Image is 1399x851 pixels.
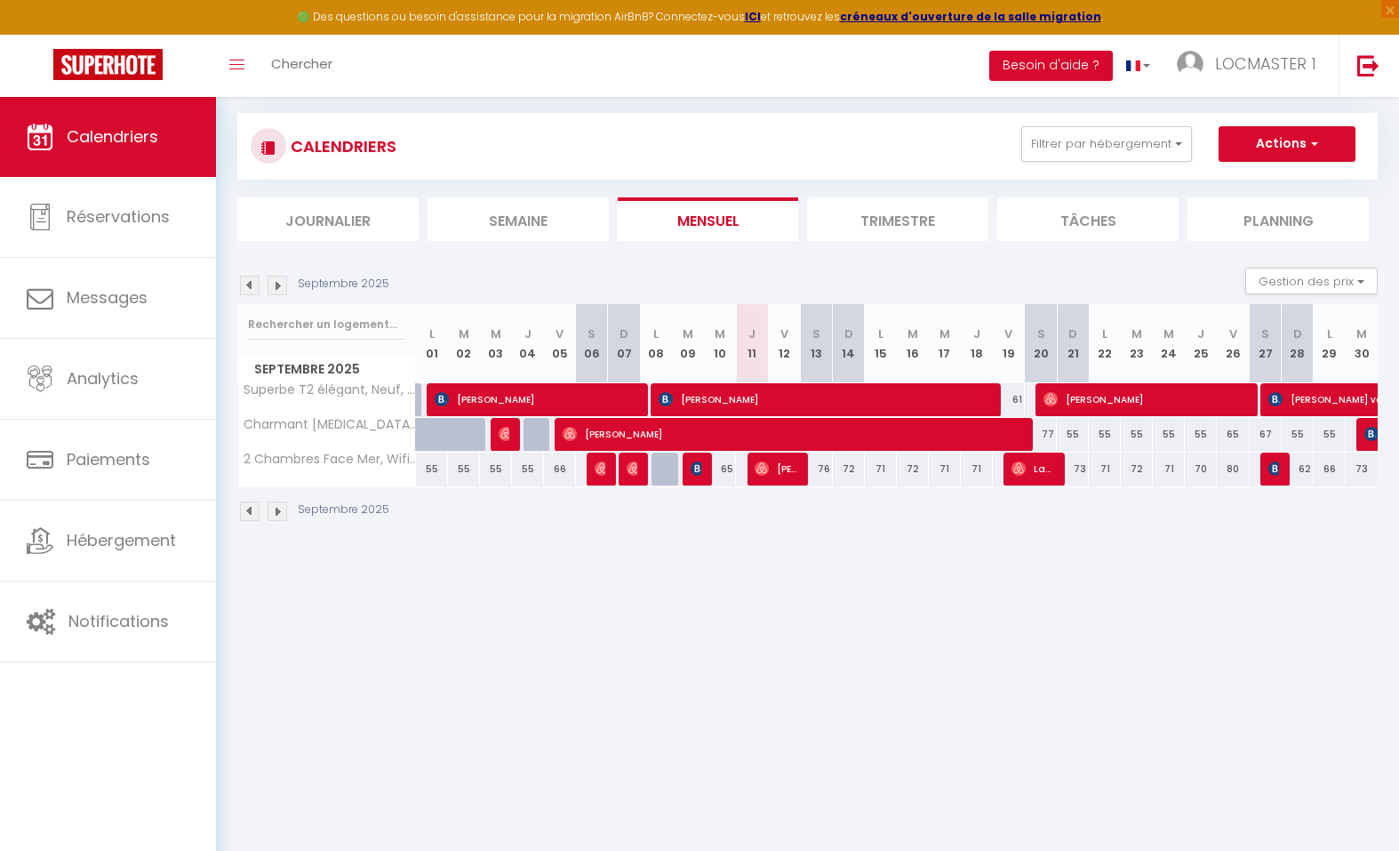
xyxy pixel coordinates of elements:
iframe: Chat [1323,771,1386,838]
abbr: D [1293,325,1302,342]
th: 26 [1217,304,1249,383]
li: Semaine [428,197,609,241]
a: Chercher [258,35,346,97]
div: 55 [416,453,448,486]
th: 27 [1250,304,1282,383]
div: 55 [448,453,480,486]
abbr: L [1102,325,1107,342]
th: 02 [448,304,480,383]
div: 71 [1153,453,1185,486]
th: 10 [704,304,736,383]
span: Paiements [67,448,150,470]
div: 80 [1217,453,1249,486]
abbr: V [556,325,564,342]
abbr: V [1004,325,1012,342]
div: 55 [512,453,544,486]
a: créneaux d'ouverture de la salle migration [840,9,1101,24]
th: 08 [640,304,672,383]
abbr: D [844,325,853,342]
div: 66 [1314,453,1346,486]
abbr: M [907,325,918,342]
span: [PERSON_NAME] [755,452,797,486]
th: 14 [833,304,865,383]
abbr: M [459,325,469,342]
abbr: D [1068,325,1077,342]
span: [PERSON_NAME] [627,452,637,486]
li: Journalier [237,197,419,241]
div: 71 [929,453,961,486]
div: 65 [1217,418,1249,451]
span: [PERSON_NAME] [659,382,989,416]
div: 77 [1025,418,1057,451]
abbr: J [973,325,980,342]
abbr: M [1163,325,1174,342]
div: 73 [1346,453,1378,486]
button: Actions [1219,126,1355,162]
abbr: S [588,325,596,342]
span: Septembre 2025 [238,357,415,382]
button: Gestion des prix [1245,268,1378,294]
th: 30 [1346,304,1378,383]
th: 16 [897,304,929,383]
p: Septembre 2025 [298,276,389,293]
th: 03 [480,304,512,383]
span: 2 Chambres Face Mer, Wifi & Linge | Cuisine équipé [241,453,419,466]
img: Super Booking [53,49,163,80]
div: 62 [1282,453,1314,486]
div: 66 [544,453,576,486]
abbr: V [780,325,788,342]
a: ICI [745,9,761,24]
abbr: L [878,325,883,342]
span: Hébergement [67,529,176,551]
abbr: M [491,325,501,342]
th: 28 [1282,304,1314,383]
span: [PERSON_NAME] [435,382,637,416]
th: 20 [1025,304,1057,383]
th: 12 [768,304,800,383]
span: [PERSON_NAME] [1268,452,1279,486]
span: Lamiaa Et [PERSON_NAME] [1011,452,1054,486]
abbr: S [1261,325,1269,342]
abbr: M [1356,325,1367,342]
div: 61 [993,383,1025,416]
th: 19 [993,304,1025,383]
span: [PERSON_NAME] [499,417,509,451]
div: 55 [1089,418,1121,451]
th: 04 [512,304,544,383]
div: 55 [1057,418,1089,451]
th: 13 [800,304,832,383]
th: 18 [961,304,993,383]
th: 06 [576,304,608,383]
li: Tâches [997,197,1179,241]
div: 67 [1250,418,1282,451]
th: 07 [608,304,640,383]
div: 55 [1282,418,1314,451]
input: Rechercher un logement... [248,309,405,341]
abbr: L [1327,325,1332,342]
abbr: M [939,325,950,342]
div: 71 [961,453,993,486]
th: 22 [1089,304,1121,383]
p: Septembre 2025 [298,502,389,518]
div: 72 [897,453,929,486]
li: Trimestre [807,197,988,241]
span: Notifications [68,610,169,632]
th: 17 [929,304,961,383]
div: 71 [1089,453,1121,486]
div: 55 [1314,418,1346,451]
abbr: M [715,325,725,342]
div: 55 [1185,418,1217,451]
th: 09 [672,304,704,383]
span: [PERSON_NAME] [563,417,1021,451]
span: [PERSON_NAME] [691,452,701,486]
button: Filtrer par hébergement [1021,126,1192,162]
div: 73 [1057,453,1089,486]
a: ... LOCMASTER 1 [1163,35,1339,97]
abbr: J [1197,325,1204,342]
th: 24 [1153,304,1185,383]
abbr: S [1037,325,1045,342]
span: Calendriers [67,125,158,148]
span: [PERSON_NAME] [1043,382,1246,416]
